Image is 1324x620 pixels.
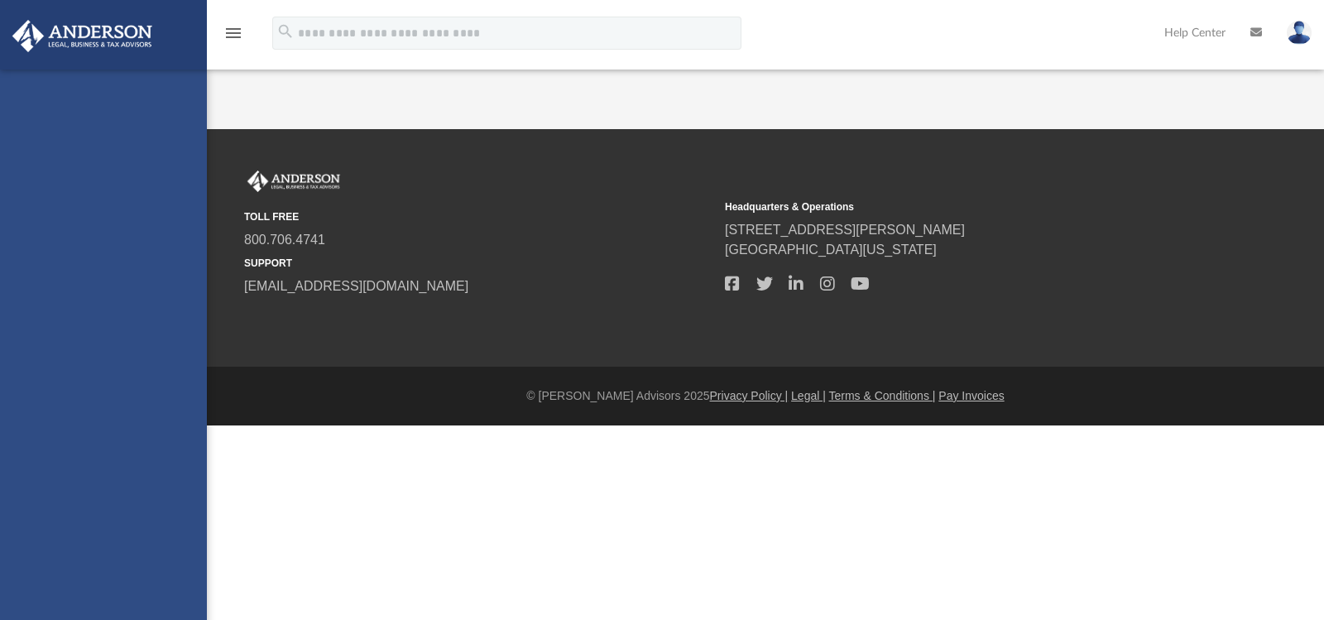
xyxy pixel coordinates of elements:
a: Pay Invoices [938,389,1004,402]
small: SUPPORT [244,256,713,271]
i: menu [223,23,243,43]
a: [EMAIL_ADDRESS][DOMAIN_NAME] [244,279,468,293]
small: TOLL FREE [244,209,713,224]
img: Anderson Advisors Platinum Portal [244,171,343,192]
a: [STREET_ADDRESS][PERSON_NAME] [725,223,965,237]
i: search [276,22,295,41]
a: [GEOGRAPHIC_DATA][US_STATE] [725,243,937,257]
a: Privacy Policy | [710,389,789,402]
a: 800.706.4741 [244,233,325,247]
a: menu [223,31,243,43]
div: © [PERSON_NAME] Advisors 2025 [207,387,1324,405]
small: Headquarters & Operations [725,199,1194,214]
img: Anderson Advisors Platinum Portal [7,20,157,52]
a: Legal | [791,389,826,402]
img: User Pic [1287,21,1312,45]
a: Terms & Conditions | [829,389,936,402]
